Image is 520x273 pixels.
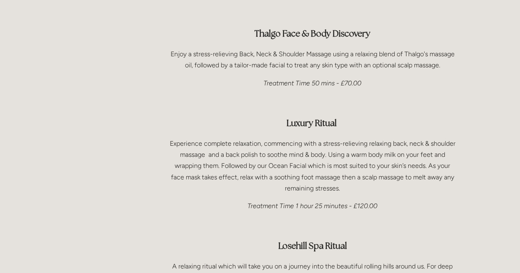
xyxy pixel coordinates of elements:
[278,240,347,251] strong: Losehill Spa Ritual
[254,28,370,39] strong: Thalgo Face & Body Discovery
[287,117,337,128] strong: Luxury Ritual
[169,138,457,194] p: Experience complete relaxation, commencing with a stress-relieving relaxing back, neck & shoulder...
[247,202,377,210] em: Treatment Time 1 hour 25 minutes - £120.00
[169,48,457,71] p: Enjoy a stress-relieving Back, Neck & Shoulder Massage using a relaxing blend of Thalgo's massage...
[263,79,361,87] em: Treatment Time 50 mins - £70.00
